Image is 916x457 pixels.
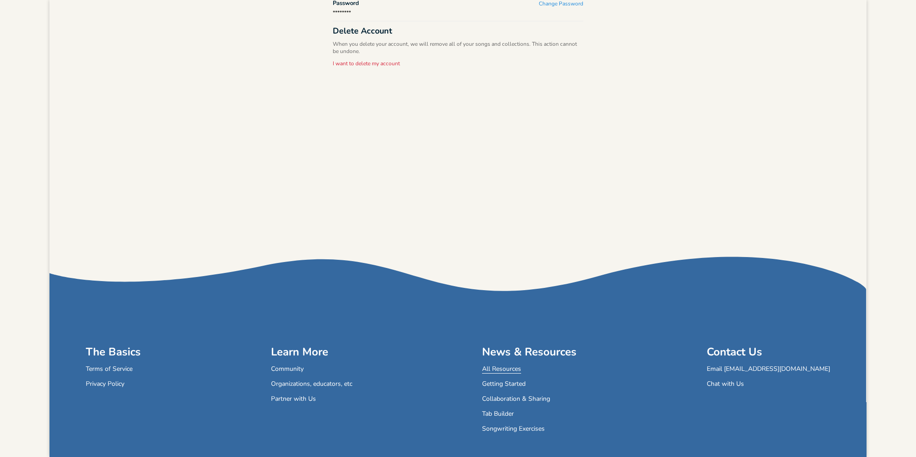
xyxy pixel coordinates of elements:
[271,396,316,404] button: Partner with Us
[539,0,583,8] button: Change Password
[482,396,550,404] a: Collaboration & Sharing
[333,60,400,68] button: I want to delete my account
[271,381,352,389] button: Organizations, educators, etc
[86,381,124,389] a: Privacy Policy
[333,0,359,6] div: Password
[86,345,141,359] h4: The Basics
[271,366,304,374] a: Community
[482,381,526,389] a: Getting Started
[333,40,583,55] p: When you delete your account, we will remove all of your songs and collections. This action canno...
[482,366,521,374] a: All Resources
[707,381,744,389] button: Chat with Us
[707,366,830,374] a: Email [EMAIL_ADDRESS][DOMAIN_NAME]
[707,345,830,359] h4: Contact Us
[271,345,352,359] h4: Learn More
[86,366,133,374] a: Terms of Service
[333,27,583,35] div: Delete Account
[482,411,514,418] a: Tab Builder
[482,426,545,433] a: Songwriting Exercises
[482,345,576,359] h4: News & Resources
